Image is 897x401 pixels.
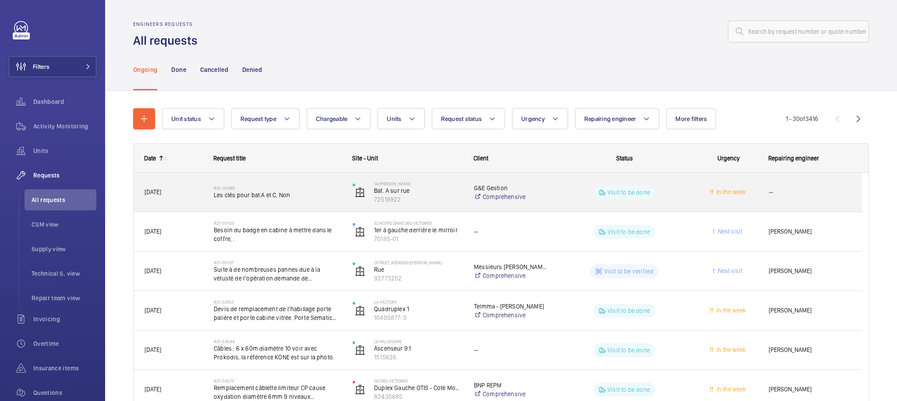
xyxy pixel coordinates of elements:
span: Urgency [521,115,545,122]
span: [PERSON_NAME] [769,345,851,355]
span: [DATE] [145,386,161,393]
p: Ascenseur 9.1 [374,344,463,353]
span: Next visit [716,228,742,235]
span: of [800,115,805,122]
span: CSM view [32,220,96,229]
p: 72519922 [374,195,463,204]
img: elevator.svg [355,345,365,355]
h2: R21-03544 [214,339,341,344]
p: Duplex Gauche OTIS - Coté Montmartre [374,383,463,392]
p: Denied [242,65,262,74]
span: Repairing engineer [584,115,636,122]
span: Supply view [32,245,96,253]
p: 32 NOTRE DAME DES VICTOIRES [374,220,463,226]
p: Visit to be done [607,188,650,197]
button: Filters [9,56,96,77]
span: Request title [213,155,246,162]
p: BNP REPM [474,381,549,390]
span: Client [473,155,488,162]
img: elevator.svg [355,266,365,277]
p: Visit to be done [607,346,650,355]
span: Insurance items [33,364,96,373]
span: Besoin du badge en cabine à mettre dans le coffre, . [214,226,341,243]
a: Comprehensive [474,271,549,280]
span: [PERSON_NAME] [769,384,851,394]
p: [STREET_ADDRESS][PERSON_NAME] [374,260,463,265]
p: G&E Gestion [474,184,549,192]
h2: R21-00337 [214,260,341,265]
p: Visit to be done [607,227,650,236]
button: Units [378,108,424,129]
span: Next visit [716,267,742,274]
span: Urgency [717,155,740,162]
input: Search by request number or quote number [728,21,869,43]
p: LE MILLENAIRE [374,339,463,344]
span: Devis de remplacement de l’habillage porte palière et porte cabine vitrée. Porte Sematic B.goods ... [214,305,341,322]
p: 82435685 [374,392,463,401]
span: Status [616,155,633,162]
span: Repair team view [32,294,96,302]
span: Repairing engineer [768,155,819,162]
p: 10405877-3 [374,313,463,322]
span: [DATE] [145,346,161,353]
div: -- [474,345,549,355]
p: ND DES VICTOIRES [374,378,463,383]
button: Chargeable [307,108,371,129]
span: [PERSON_NAME] [769,227,851,237]
img: elevator.svg [355,187,365,198]
p: 1515626 [374,353,463,362]
img: elevator.svg [355,384,365,395]
p: Messieurs [PERSON_NAME] et Cie - [474,263,549,271]
p: Ongoing [133,65,157,74]
span: Chargeable [316,115,348,122]
span: Invoicing [33,315,96,323]
span: [DATE] [145,228,161,235]
p: Visit to be done [607,306,650,315]
button: Request type [231,108,300,129]
h2: R21-03573 [214,378,341,383]
img: elevator.svg [355,227,365,237]
p: 1er à gauche derrière le mirroir [374,226,463,234]
div: Date [144,155,156,162]
span: [PERSON_NAME] [769,266,851,276]
span: Suite à de nombreuses pannes due à la vétusté de l’opération demande de remplacement de porte cab... [214,265,341,283]
span: 1 - 30 3416 [786,116,818,122]
a: Comprehensive [474,311,549,319]
span: Requests [33,171,96,180]
span: Request type [240,115,276,122]
h2: Engineers requests [133,21,203,27]
h2: R20-00365 [214,185,341,191]
span: Technical S. view [32,269,96,278]
button: Unit status [162,108,224,129]
p: 14 [PERSON_NAME] [374,181,463,186]
span: Les clés pour bat.A et C, Non [214,191,341,199]
span: In the week [715,346,746,353]
span: Remplacement câblette limiteur CP cause oxydation diamètre 6mm 9 niveaux machinerie basse, [214,383,341,401]
button: Repairing engineer [575,108,660,129]
p: 92773252 [374,274,463,283]
a: Comprehensive [474,192,549,201]
p: Quadruplex 1 [374,305,463,313]
span: Request status [441,115,482,122]
span: In the week [715,386,746,393]
p: La Factory [374,299,463,305]
span: [DATE] [145,188,161,195]
div: -- [474,227,549,237]
p: Visit to be verified [604,267,654,276]
span: -- [769,187,851,197]
h2: R21-00150 [214,220,341,226]
p: Cancelled [200,65,228,74]
span: Overtime [33,339,96,348]
button: Request status [432,108,505,129]
span: More filters [675,115,707,122]
p: Visit to be done [607,385,650,394]
h2: R21-03150 [214,299,341,305]
p: 70185-01 [374,234,463,243]
span: Site - Unit [352,155,378,162]
a: Comprehensive [474,390,549,398]
span: [DATE] [145,267,161,274]
img: elevator.svg [355,305,365,316]
button: More filters [666,108,716,129]
h1: All requests [133,32,203,49]
p: Telmma - [PERSON_NAME] [474,302,549,311]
